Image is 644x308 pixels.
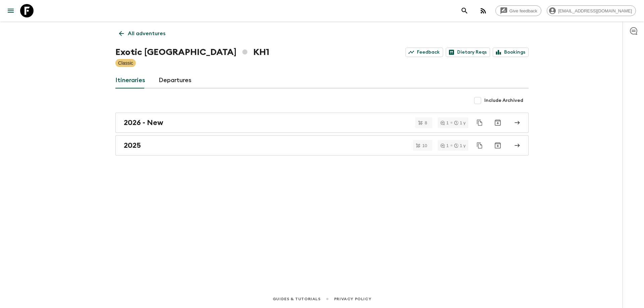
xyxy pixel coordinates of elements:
button: menu [4,4,17,17]
a: Give feedback [495,5,541,16]
button: search adventures [458,4,471,17]
div: [EMAIL_ADDRESS][DOMAIN_NAME] [547,5,636,16]
button: Archive [491,139,504,152]
div: 1 y [454,121,466,125]
a: All adventures [115,27,169,40]
div: 1 y [454,143,466,148]
a: Dietary Reqs [446,48,490,57]
h2: 2025 [124,141,141,150]
a: Privacy Policy [334,295,371,303]
p: All adventures [128,29,165,38]
div: 1 [440,143,448,148]
div: 1 [440,121,448,125]
span: 8 [421,121,431,125]
span: 10 [418,143,431,148]
span: Give feedback [506,8,541,13]
button: Archive [491,116,504,129]
span: Include Archived [484,97,523,104]
button: Duplicate [474,117,486,129]
span: [EMAIL_ADDRESS][DOMAIN_NAME] [554,8,636,13]
a: Guides & Tutorials [273,295,321,303]
p: Classic [118,60,133,66]
a: Itineraries [115,72,145,88]
h1: Exotic [GEOGRAPHIC_DATA] KH1 [115,46,269,59]
a: Departures [159,72,192,88]
a: 2025 [115,135,529,156]
button: Duplicate [474,139,486,151]
a: Feedback [406,48,443,57]
h2: 2026 - New [124,118,163,127]
a: Bookings [493,48,529,57]
a: 2026 - New [115,113,529,133]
